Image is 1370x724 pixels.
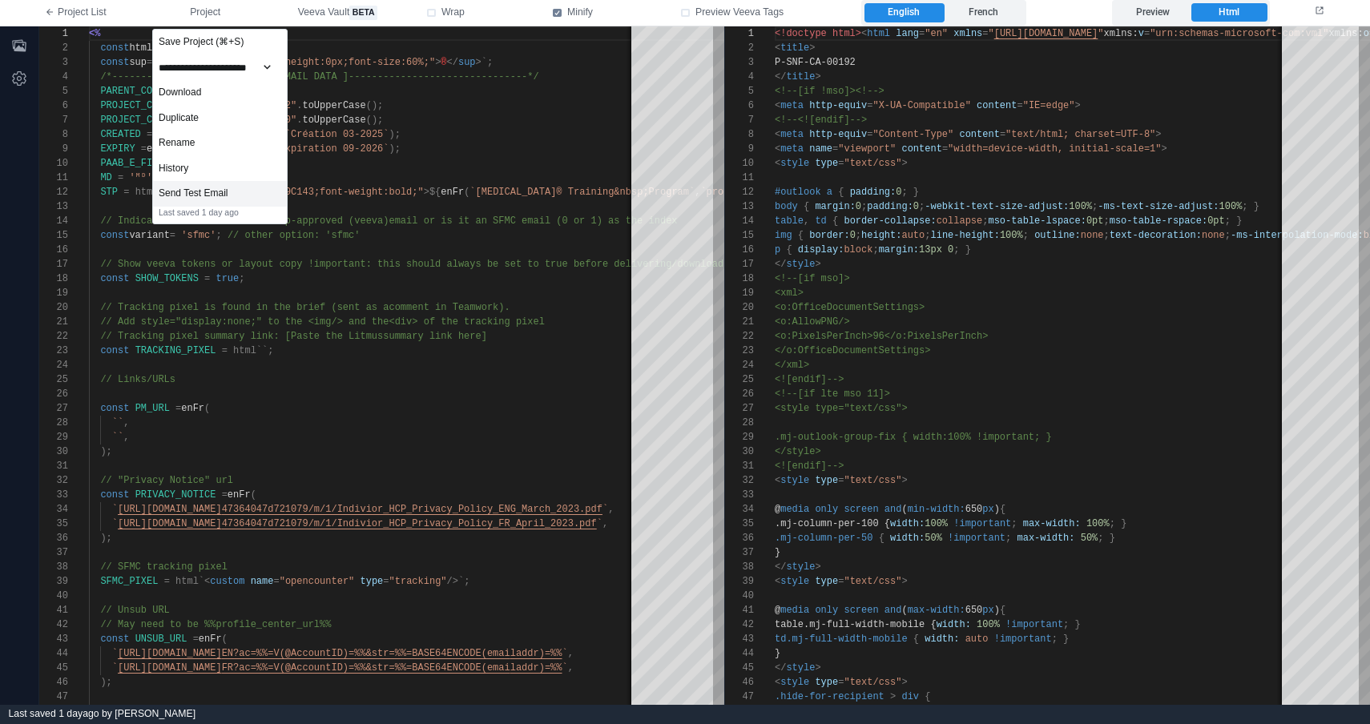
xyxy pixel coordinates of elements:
span: "en" [925,28,948,39]
div: Duplicate [153,106,287,131]
span: 0 [948,244,953,255]
span: ); [389,143,401,155]
span: < [775,100,780,111]
span: 'sfmc' [181,230,216,241]
span: is should always be set to true before delivering/ [389,259,677,270]
span: ------------------------*/ [389,71,538,82]
span: padding: [867,201,913,212]
span: /*---------------------------[ EMAIL DATA ]------- [100,71,389,82]
span: PROJECT_CODE_FR [100,115,187,126]
span: "text/css" [844,158,901,169]
span: "X-UA-Compatible" [872,100,970,111]
span: toUpperCase [302,100,365,111]
span: const [100,42,129,54]
span: img [775,230,792,241]
div: 4 [39,70,68,84]
span: "viewport" [838,143,896,155]
span: collapse [937,215,983,227]
span: // Show veeva tokens or layout copy !important: th [100,259,389,270]
span: SHOW_TOKENS [135,273,199,284]
span: text-decoration: [1110,230,1202,241]
div: 16 [725,243,754,257]
span: ; [216,230,221,241]
span: // Indicate whether this is a rep-approved (veeva) [100,215,389,227]
span: <style type="text/css"> [775,403,908,414]
span: ( [204,403,210,414]
span: height: [861,230,901,241]
span: ; [1104,215,1110,227]
div: 24 [725,358,754,372]
span: Preview Veeva Tags [695,6,784,20]
span: mso-table-lspace: [988,215,1086,227]
span: } [1254,201,1259,212]
span: padding: [850,187,897,198]
span: auto [901,230,925,241]
div: 1 [39,26,68,41]
span: margin: [815,201,855,212]
div: 13 [39,199,68,214]
span: ; [856,230,861,241]
div: 10 [39,156,68,171]
span: type [815,158,838,169]
div: 15 [39,228,68,243]
span: = [1000,129,1005,140]
span: email or is it an SFMC email (0 or 1) as the inde [389,215,671,227]
label: French [944,3,1023,22]
span: [URL][DOMAIN_NAME] [994,28,1098,39]
span: `[MEDICAL_DATA]® Training&nbsp;Program` [469,187,695,198]
span: = [118,172,123,183]
div: Project [152,29,288,224]
span: "Content-Type" [872,129,953,140]
span: 47364047d721079/m/1/Indivior_HCP_Privacy_Policy_FR [222,518,510,529]
span: none [1081,230,1104,241]
span: margin: [879,244,919,255]
span: sup [458,57,476,68]
span: ); [389,129,401,140]
span: [URL][DOMAIN_NAME] [118,504,222,515]
div: 7 [39,113,68,127]
div: 3 [725,55,754,70]
span: const [100,345,129,356]
span: `Expiration 09-2026` [273,143,389,155]
span: = [170,230,175,241]
span: body [775,201,798,212]
span: ; [1092,201,1098,212]
span: PARENT_COMPANY [100,86,181,97]
span: enFr [441,187,464,198]
span: = [1017,100,1022,111]
span: "urn:schemas-microsoft-com:vml" [1150,28,1328,39]
div: 28 [725,416,754,430]
span: = [123,187,129,198]
span: > [1162,143,1167,155]
label: Preview [1115,3,1191,22]
div: Last saved 1 day ago [153,207,287,223]
span: [URL][DOMAIN_NAME] [118,662,222,674]
div: 6 [39,99,68,113]
span: ; [982,215,988,227]
div: 20 [725,300,754,315]
div: 9 [39,142,68,156]
div: 2 [39,41,68,55]
span: PM_URL [135,403,170,414]
span: enFr [147,143,170,155]
span: http-equiv [809,100,867,111]
span: 100% [1069,201,1092,212]
span: lang [896,28,919,39]
span: <![endif]--> [775,374,844,385]
span: Project [190,6,220,20]
div: Save Project (⌘+S) [153,30,287,55]
span: [URL][DOMAIN_NAME] [118,648,222,659]
span: outline: [1034,230,1081,241]
span: a [827,187,832,198]
span: < [775,42,780,54]
span: ; [872,244,878,255]
span: } [1236,215,1242,227]
span: [URL][DOMAIN_NAME] [118,518,222,529]
span: 0 [913,201,919,212]
span: > [435,57,441,68]
span: </ [447,57,458,68]
div: 18 [725,271,754,286]
div: 21 [725,315,754,329]
span: ; [1225,230,1231,241]
span: p [775,244,780,255]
